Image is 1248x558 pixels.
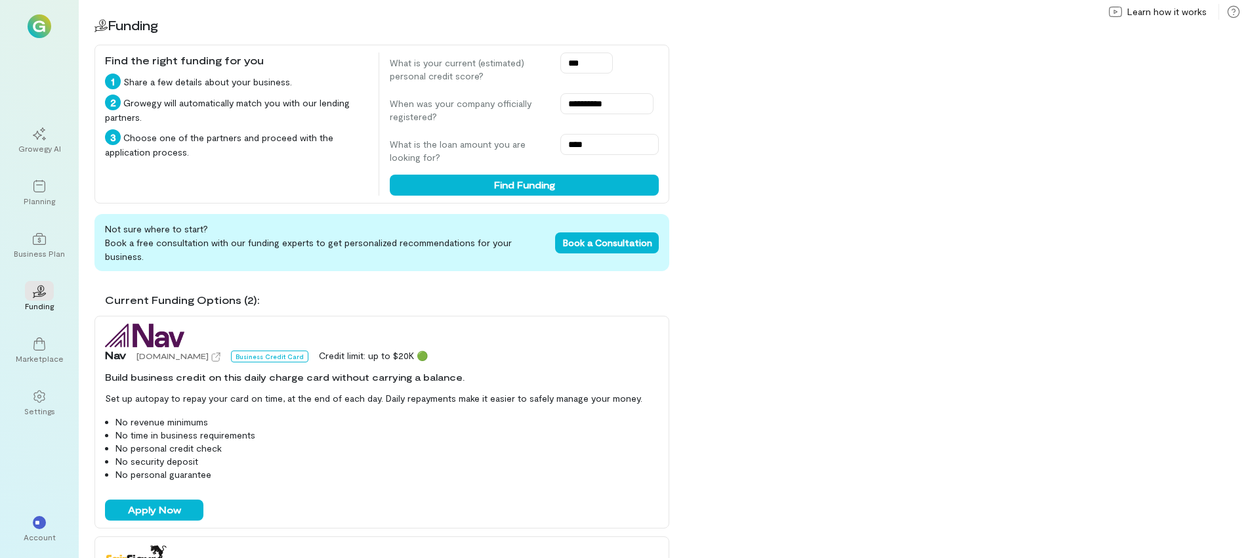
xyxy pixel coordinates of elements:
img: Nav [105,324,184,347]
div: Funding [25,301,54,311]
li: No time in business requirements [115,429,659,442]
span: Book a Consultation [563,237,652,248]
div: Current Funding Options (2): [105,292,669,308]
label: When was your company officially registered? [390,97,547,123]
div: 3 [105,129,121,145]
div: Business Credit Card [231,351,308,362]
label: What is the loan amount you are looking for? [390,138,547,164]
div: Not sure where to start? Book a free consultation with our funding experts to get personalized re... [94,214,669,271]
p: Set up autopay to repay your card on time, at the end of each day. Daily repayments make it easie... [105,392,659,405]
li: No revenue minimums [115,416,659,429]
button: Apply Now [105,500,203,521]
div: Planning [24,196,55,206]
span: 🟢 [417,350,428,361]
a: [DOMAIN_NAME] [136,349,220,362]
span: [DOMAIN_NAME] [136,351,209,360]
li: No personal credit check [115,442,659,455]
label: What is your current (estimated) personal credit score? [390,56,547,83]
span: Nav [105,347,126,363]
li: No personal guarantee [115,468,659,481]
div: 2 [105,95,121,110]
span: Learn how it works [1127,5,1207,18]
div: Build business credit on this daily charge card without carrying a balance. [105,371,659,384]
div: Account [24,532,56,542]
div: Marketplace [16,353,64,364]
div: Growegy AI [18,143,61,154]
div: Credit limit: up to $20K [319,349,428,362]
div: Business Plan [14,248,65,259]
a: Marketplace [16,327,63,374]
span: Funding [108,17,158,33]
div: Share a few details about your business. [105,74,368,89]
div: Choose one of the partners and proceed with the application process. [105,129,368,159]
a: Business Plan [16,222,63,269]
a: Settings [16,379,63,427]
div: Growegy will automatically match you with our lending partners. [105,95,368,124]
li: No security deposit [115,455,659,468]
a: Growegy AI [16,117,63,164]
div: Settings [24,406,55,416]
a: Funding [16,274,63,322]
button: Book a Consultation [555,232,659,253]
a: Planning [16,169,63,217]
div: 1 [105,74,121,89]
div: Find the right funding for you [105,53,368,68]
button: Find Funding [390,175,659,196]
